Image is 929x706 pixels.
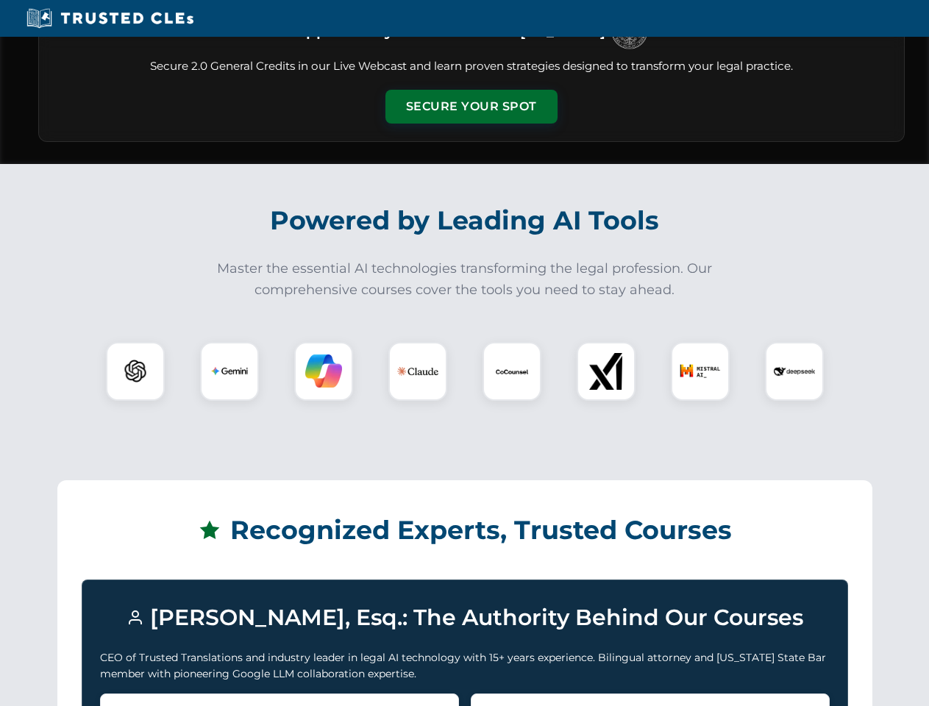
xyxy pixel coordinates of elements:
[82,504,848,556] h2: Recognized Experts, Trusted Courses
[577,342,636,401] div: xAI
[57,58,886,75] p: Secure 2.0 General Credits in our Live Webcast and learn proven strategies designed to transform ...
[765,342,824,401] div: DeepSeek
[305,353,342,390] img: Copilot Logo
[680,351,721,392] img: Mistral AI Logo
[385,90,558,124] button: Secure Your Spot
[388,342,447,401] div: Claude
[114,350,157,393] img: ChatGPT Logo
[106,342,165,401] div: ChatGPT
[671,342,730,401] div: Mistral AI
[588,353,624,390] img: xAI Logo
[22,7,198,29] img: Trusted CLEs
[200,342,259,401] div: Gemini
[211,353,248,390] img: Gemini Logo
[397,351,438,392] img: Claude Logo
[294,342,353,401] div: Copilot
[100,598,830,638] h3: [PERSON_NAME], Esq.: The Authority Behind Our Courses
[483,342,541,401] div: CoCounsel
[100,649,830,682] p: CEO of Trusted Translations and industry leader in legal AI technology with 15+ years experience....
[494,353,530,390] img: CoCounsel Logo
[774,351,815,392] img: DeepSeek Logo
[57,195,872,246] h2: Powered by Leading AI Tools
[207,258,722,301] p: Master the essential AI technologies transforming the legal profession. Our comprehensive courses...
